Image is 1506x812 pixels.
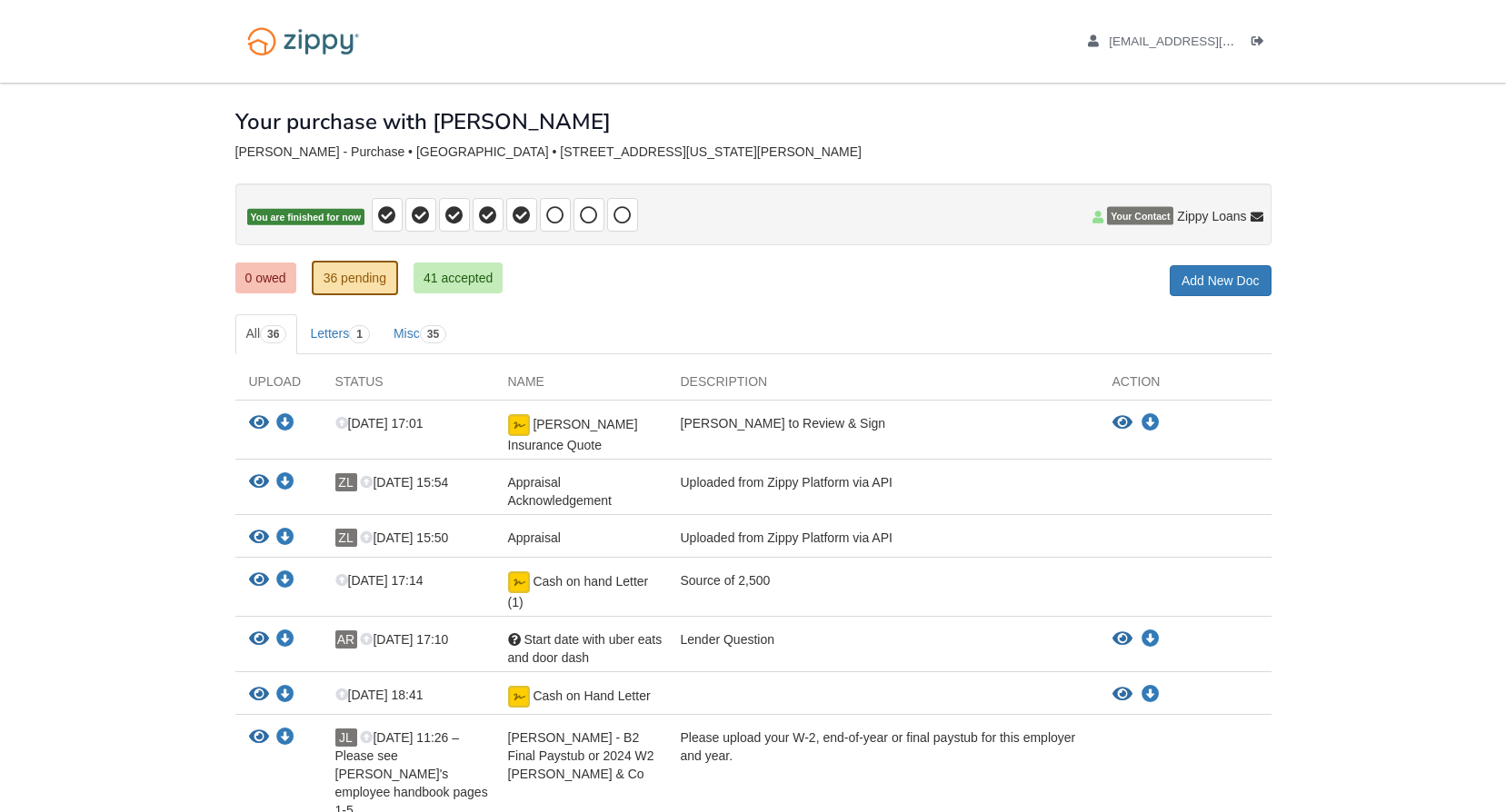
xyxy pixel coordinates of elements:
[1099,372,1272,400] div: Action
[1107,207,1173,225] span: Your Contact
[335,473,357,491] span: ZL
[1177,207,1246,225] span: Zippy Loans
[276,531,294,546] a: Download Appraisal
[508,414,530,436] img: Document fully signed
[667,414,1099,454] div: [PERSON_NAME] to Review & Sign
[667,372,1099,400] div: Description
[276,476,294,490] a: Download Appraisal Acknowledgement
[360,530,448,545] span: [DATE] 15:50
[508,571,530,593] img: Document fully signed
[1170,265,1272,296] a: Add New Doc
[235,372,322,400] div: Upload
[383,314,457,354] a: Misc
[335,573,424,588] span: [DATE] 17:14
[508,417,638,452] span: [PERSON_NAME] Insurance Quote
[1142,416,1160,431] a: Download Lopez Insurance Quote
[335,630,357,649] span: AR
[1142,632,1160,647] a: Download Start date with uber eats and door dash
[349,325,370,343] span: 1
[249,686,269,705] button: View Cash on Hand Letter
[1252,35,1272,53] a: Log out
[235,262,296,293] a: 0 owed
[360,475,448,490] span: [DATE] 15:54
[420,325,446,343] span: 35
[508,530,561,545] span: Appraisal
[508,730,654,781] span: [PERSON_NAME] - B2 Final Paystub or 2024 W2 [PERSON_NAME] & Co
[335,728,357,747] span: JL
[235,18,371,64] img: Logo
[1088,35,1318,53] a: edit profile
[1112,686,1132,704] button: View Cash on Hand Letter
[667,571,1099,611] div: Source of 2,500
[335,529,357,547] span: ZL
[249,630,269,649] button: View Start date with uber eats and door dash
[335,416,424,431] span: [DATE] 17:01
[533,688,650,703] span: Cash on Hand Letter
[494,372,667,400] div: Name
[249,473,269,492] button: View Appraisal Acknowledgement
[276,731,294,746] a: Download Amanda Ramos Espinoza - B2 Final Paystub or 2024 W2 Amanda Blu & Co
[235,110,611,134] h1: Your purchase with [PERSON_NAME]
[667,473,1099,510] div: Uploaded from Zippy Platform via API
[322,372,494,400] div: Status
[667,630,1099,667] div: Lender Question
[1142,688,1160,702] a: Download Cash on Hand Letter
[312,261,398,295] a: 36 pending
[508,686,530,708] img: Document fully signed
[276,574,294,589] a: Download Cash on hand Letter (1)
[276,417,294,431] a: Download Lopez Insurance Quote
[276,633,294,648] a: Download Start date with uber eats and door dash
[1112,630,1132,649] button: View Start date with uber eats and door dash
[235,314,298,354] a: All36
[249,529,269,548] button: View Appraisal
[276,688,294,703] a: Download Cash on Hand Letter
[235,144,1272,160] div: [PERSON_NAME] - Purchase • [GEOGRAPHIC_DATA] • [STREET_ADDRESS][US_STATE][PERSON_NAME]
[249,728,269,748] button: View Amanda Ramos Espinoza - B2 Final Paystub or 2024 W2 Amanda Blu & Co
[260,325,286,343] span: 36
[249,414,269,433] button: View Lopez Insurance Quote
[335,688,424,702] span: [DATE] 18:41
[508,475,612,508] span: Appraisal Acknowledgement
[1109,35,1317,48] span: fer0885@icloud.com
[1112,414,1132,432] button: View Lopez Insurance Quote
[299,314,381,354] a: Letters
[247,209,365,226] span: You are finished for now
[249,571,269,590] button: View Cash on hand Letter (1)
[667,529,1099,552] div: Uploaded from Zippy Platform via API
[508,632,663,665] span: Start date with uber eats and door dash
[360,632,448,647] span: [DATE] 17:10
[414,262,503,293] a: 41 accepted
[508,574,649,609] span: Cash on hand Letter (1)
